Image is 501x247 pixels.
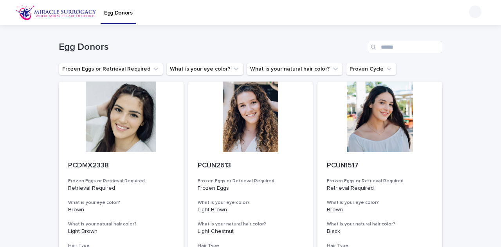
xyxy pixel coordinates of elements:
[68,178,174,184] h3: Frozen Eggs or Retrieval Required
[346,63,396,75] button: Proven Cycle
[59,63,163,75] button: Frozen Eggs or Retrieval Required
[68,162,174,170] p: PCDMX2338
[68,221,174,227] h3: What is your natural hair color?
[16,5,97,20] img: OiFFDOGZQuirLhrlO1ag
[327,221,433,227] h3: What is your natural hair color?
[68,200,174,206] h3: What is your eye color?
[68,185,174,192] p: Retrieval Required
[198,185,304,192] p: Frozen Eggs
[198,228,304,235] p: Light Chestnut
[327,185,433,192] p: Retrieval Required
[198,178,304,184] h3: Frozen Eggs or Retrieval Required
[327,200,433,206] h3: What is your eye color?
[198,200,304,206] h3: What is your eye color?
[68,207,174,213] p: Brown
[327,207,433,213] p: Brown
[327,162,433,170] p: PCUN1517
[198,221,304,227] h3: What is your natural hair color?
[68,228,174,235] p: Light Brown
[368,41,442,53] input: Search
[59,42,365,53] h1: Egg Donors
[166,63,243,75] button: What is your eye color?
[198,162,304,170] p: PCUN2613
[247,63,343,75] button: What is your natural hair color?
[327,228,433,235] p: Black
[198,207,304,213] p: Light Brown
[327,178,433,184] h3: Frozen Eggs or Retrieval Required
